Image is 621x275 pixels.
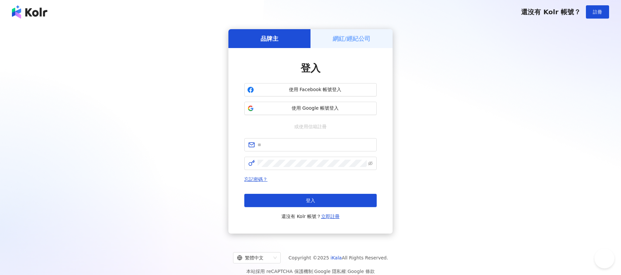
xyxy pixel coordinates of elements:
[281,212,340,220] span: 還沒有 Kolr 帳號？
[321,214,340,219] a: 立即註冊
[586,5,609,19] button: 註冊
[289,254,388,262] span: Copyright © 2025 All Rights Reserved.
[521,8,581,16] span: 還沒有 Kolr 帳號？
[261,34,278,43] h5: 品牌主
[237,252,271,263] div: 繁體中文
[593,9,602,15] span: 註冊
[306,198,315,203] span: 登入
[244,194,377,207] button: 登入
[331,255,342,260] a: iKala
[244,83,377,96] button: 使用 Facebook 帳號登入
[346,269,348,274] span: |
[333,34,371,43] h5: 網紅/經紀公司
[257,86,374,93] span: 使用 Facebook 帳號登入
[290,123,331,130] span: 或使用信箱註冊
[244,177,267,182] a: 忘記密碼？
[313,269,314,274] span: |
[595,248,614,268] iframe: Help Scout Beacon - Open
[12,5,47,19] img: logo
[301,62,320,74] span: 登入
[244,102,377,115] button: 使用 Google 帳號登入
[348,269,375,274] a: Google 條款
[257,105,374,112] span: 使用 Google 帳號登入
[368,161,373,166] span: eye-invisible
[314,269,346,274] a: Google 隱私權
